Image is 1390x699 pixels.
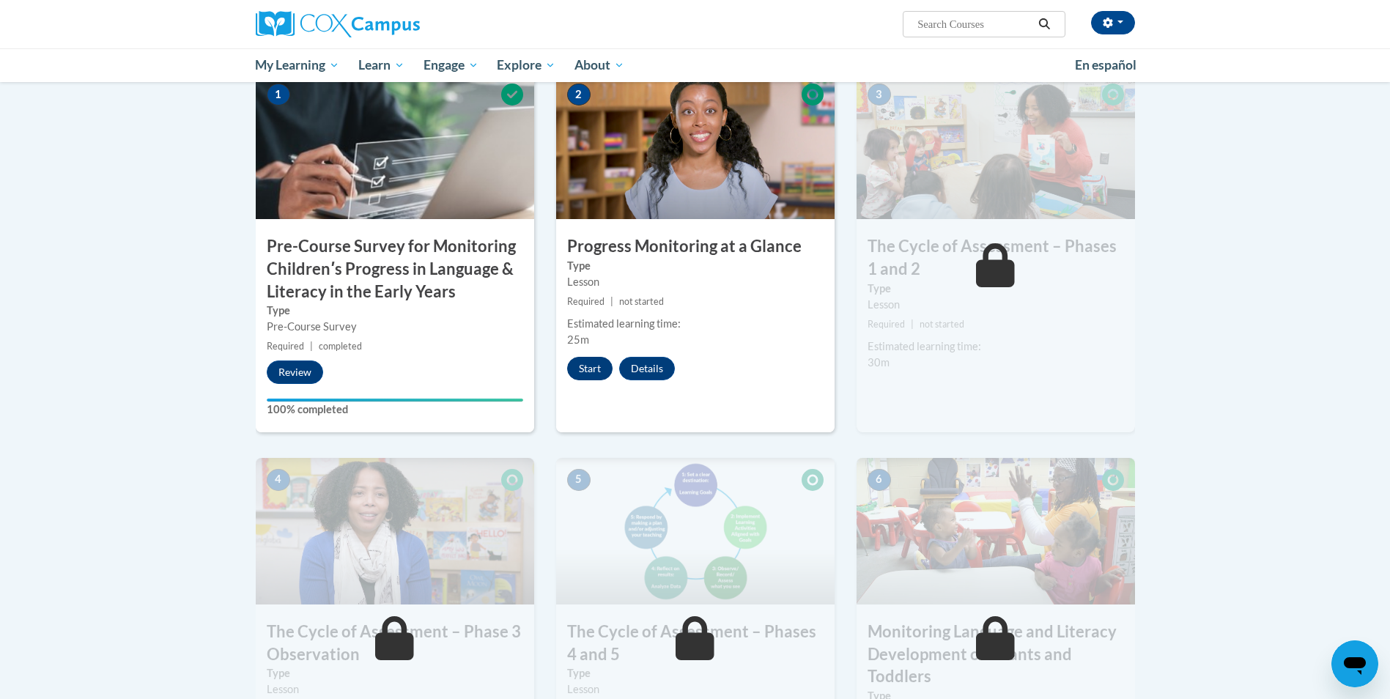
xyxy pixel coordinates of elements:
[567,469,591,491] span: 5
[619,296,664,307] span: not started
[234,48,1157,82] div: Main menu
[567,296,605,307] span: Required
[567,274,824,290] div: Lesson
[567,665,824,681] label: Type
[1033,15,1055,33] button: Search
[916,15,1033,33] input: Search Courses
[319,341,362,352] span: completed
[256,11,420,37] img: Cox Campus
[246,48,350,82] a: My Learning
[556,621,835,666] h3: The Cycle of Assessment – Phases 4 and 5
[868,356,890,369] span: 30m
[567,333,589,346] span: 25m
[256,235,534,303] h3: Pre-Course Survey for Monitoring Childrenʹs Progress in Language & Literacy in the Early Years
[857,458,1135,604] img: Course Image
[267,665,523,681] label: Type
[556,235,835,258] h3: Progress Monitoring at a Glance
[267,399,523,402] div: Your progress
[255,56,339,74] span: My Learning
[256,621,534,666] h3: The Cycle of Assessment – Phase 3 Observation
[567,316,824,332] div: Estimated learning time:
[567,681,824,698] div: Lesson
[1331,640,1378,687] iframe: Button to launch messaging window
[565,48,634,82] a: About
[1065,50,1146,81] a: En español
[857,235,1135,281] h3: The Cycle of Assessment – Phases 1 and 2
[267,360,323,384] button: Review
[267,402,523,418] label: 100% completed
[868,84,891,106] span: 3
[857,73,1135,219] img: Course Image
[267,303,523,319] label: Type
[267,84,290,106] span: 1
[911,319,914,330] span: |
[857,621,1135,688] h3: Monitoring Language and Literacy Development of Infants and Toddlers
[619,357,675,380] button: Details
[497,56,555,74] span: Explore
[1091,11,1135,34] button: Account Settings
[610,296,613,307] span: |
[1075,57,1136,73] span: En español
[358,56,404,74] span: Learn
[487,48,565,82] a: Explore
[920,319,964,330] span: not started
[556,73,835,219] img: Course Image
[256,73,534,219] img: Course Image
[256,11,534,37] a: Cox Campus
[567,84,591,106] span: 2
[868,297,1124,313] div: Lesson
[868,319,905,330] span: Required
[868,339,1124,355] div: Estimated learning time:
[567,357,613,380] button: Start
[267,469,290,491] span: 4
[414,48,488,82] a: Engage
[267,341,304,352] span: Required
[567,258,824,274] label: Type
[267,319,523,335] div: Pre-Course Survey
[868,281,1124,297] label: Type
[424,56,478,74] span: Engage
[574,56,624,74] span: About
[868,469,891,491] span: 6
[556,458,835,604] img: Course Image
[256,458,534,604] img: Course Image
[267,681,523,698] div: Lesson
[310,341,313,352] span: |
[349,48,414,82] a: Learn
